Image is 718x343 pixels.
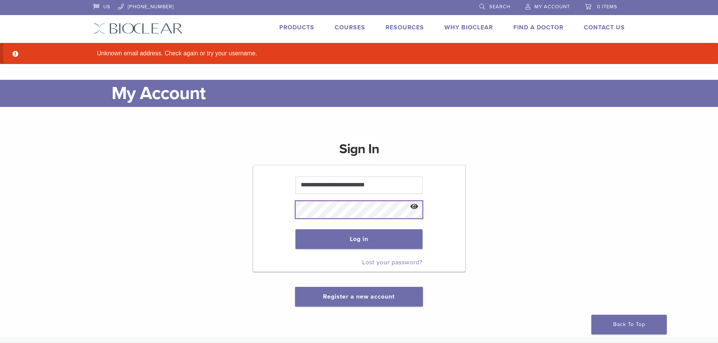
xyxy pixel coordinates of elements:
li: Unknown email address. Check again or try your username. [94,49,637,58]
h1: My Account [112,80,625,107]
a: Resources [386,24,424,31]
span: My Account [534,4,570,10]
a: Register a new account [323,293,395,300]
a: Contact Us [584,24,625,31]
a: Why Bioclear [444,24,493,31]
a: Back To Top [591,315,667,334]
a: Find A Doctor [513,24,563,31]
button: Register a new account [295,287,423,306]
span: 0 items [597,4,617,10]
span: Search [489,4,510,10]
button: Log in [295,229,423,249]
h1: Sign In [339,140,379,164]
img: Bioclear [93,23,183,34]
a: Products [279,24,314,31]
a: Lost your password? [362,259,423,266]
a: Courses [335,24,365,31]
button: Show password [406,197,423,216]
